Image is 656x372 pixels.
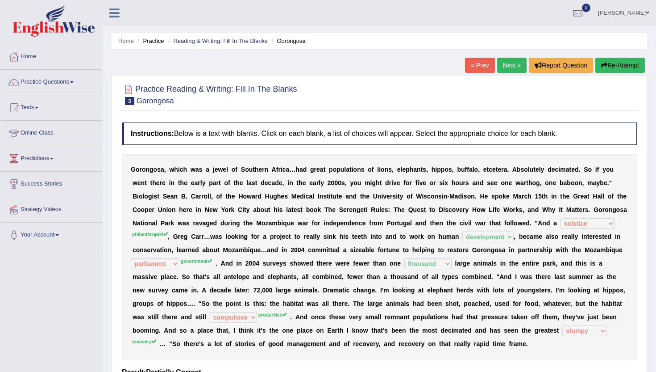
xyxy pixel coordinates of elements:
b: n [505,179,509,186]
b: m [587,179,593,186]
b: d [275,179,279,186]
b: s [520,166,524,173]
a: Home [118,38,134,44]
b: a [170,193,174,200]
b: a [346,166,349,173]
b: o [154,166,158,173]
b: f [403,179,406,186]
b: i [595,166,597,173]
b: o [136,166,140,173]
b: u [461,166,465,173]
b: r [314,166,316,173]
b: t [178,179,180,186]
b: e [303,179,306,186]
b: t [145,179,147,186]
b: h [376,179,380,186]
b: j [213,166,215,173]
b: s [199,166,203,173]
b: … [289,166,295,173]
b: e [552,179,556,186]
b: s [341,179,345,186]
b: r [199,193,201,200]
b: t [496,166,498,173]
b: o [216,193,220,200]
b: s [388,166,392,173]
b: x [444,179,448,186]
b: a [299,166,303,173]
b: i [443,179,444,186]
b: s [157,166,161,173]
b: l [209,193,211,200]
b: f [465,166,467,173]
a: Your Account [0,223,102,245]
b: o [532,179,536,186]
b: " [609,179,612,186]
b: o [353,166,357,173]
b: r [389,179,391,186]
b: e [191,179,195,186]
b: s [487,179,490,186]
b: u [459,179,463,186]
b: l [344,166,346,173]
b: l [528,166,530,173]
button: Re-Attempt [595,58,645,73]
b: 2 [328,179,331,186]
b: h [174,166,178,173]
b: e [536,166,539,173]
b: b [600,179,604,186]
b: w [169,166,174,173]
b: l [539,166,541,173]
b: l [200,179,202,186]
b: y [350,179,353,186]
li: Gorongosa [269,37,306,45]
b: n [174,193,178,200]
b: i [435,166,437,173]
b: h [152,179,156,186]
b: o [455,179,459,186]
b: y [320,179,324,186]
b: i [152,193,154,200]
b: l [319,179,320,186]
b: 0 [331,179,335,186]
a: « Prev [465,58,494,73]
a: Next » [497,58,527,73]
b: t [324,166,326,173]
b: a [195,179,198,186]
b: v [393,179,397,186]
b: n [578,179,582,186]
small: Gorongosa [137,97,174,105]
b: o [333,166,337,173]
b: w [133,179,137,186]
b: e [316,166,320,173]
b: f [597,166,599,173]
b: e [509,179,512,186]
b: b [517,166,521,173]
b: f [415,179,418,186]
b: r [433,179,436,186]
b: o [381,166,385,173]
b: A [272,166,276,173]
b: l [226,166,228,173]
b: t [349,166,352,173]
b: A [512,166,517,173]
b: i [169,179,171,186]
b: d [261,179,265,186]
b: o [574,179,578,186]
b: l [473,166,474,173]
b: n [145,166,149,173]
b: c [180,166,183,173]
b: , [282,179,284,186]
b: e [259,166,262,173]
b: g [310,166,314,173]
b: f [467,166,469,173]
b: r [463,179,465,186]
b: o [406,179,410,186]
b: r [139,166,141,173]
b: a [320,166,324,173]
b: . [607,179,609,186]
b: t [255,179,257,186]
b: h [452,179,456,186]
b: c [268,179,272,186]
b: f [235,166,237,173]
b: p [329,166,333,173]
